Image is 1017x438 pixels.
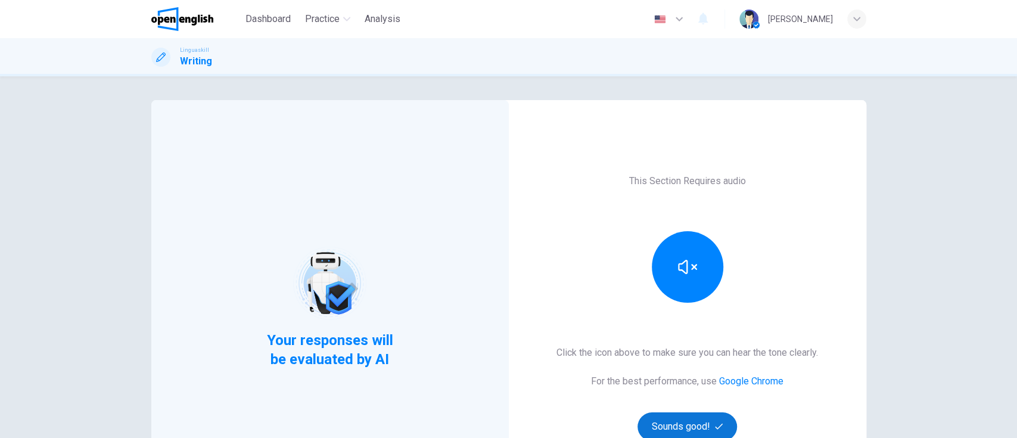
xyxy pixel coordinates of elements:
img: Profile picture [739,10,758,29]
span: Linguaskill [180,46,209,54]
img: OpenEnglish logo [151,7,214,31]
h6: This Section Requires audio [629,174,746,188]
h1: Writing [180,54,212,69]
span: Analysis [365,12,400,26]
button: Practice [300,8,355,30]
button: Dashboard [241,8,296,30]
span: Dashboard [245,12,291,26]
h6: Click the icon above to make sure you can hear the tone clearly. [556,346,818,360]
span: Your responses will be evaluated by AI [257,331,402,369]
a: OpenEnglish logo [151,7,241,31]
button: Analysis [360,8,405,30]
a: Google Chrome [719,375,783,387]
span: Practice [305,12,340,26]
div: [PERSON_NAME] [768,12,833,26]
h6: For the best performance, use [591,374,783,389]
img: robot icon [292,246,368,321]
img: en [652,15,667,24]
